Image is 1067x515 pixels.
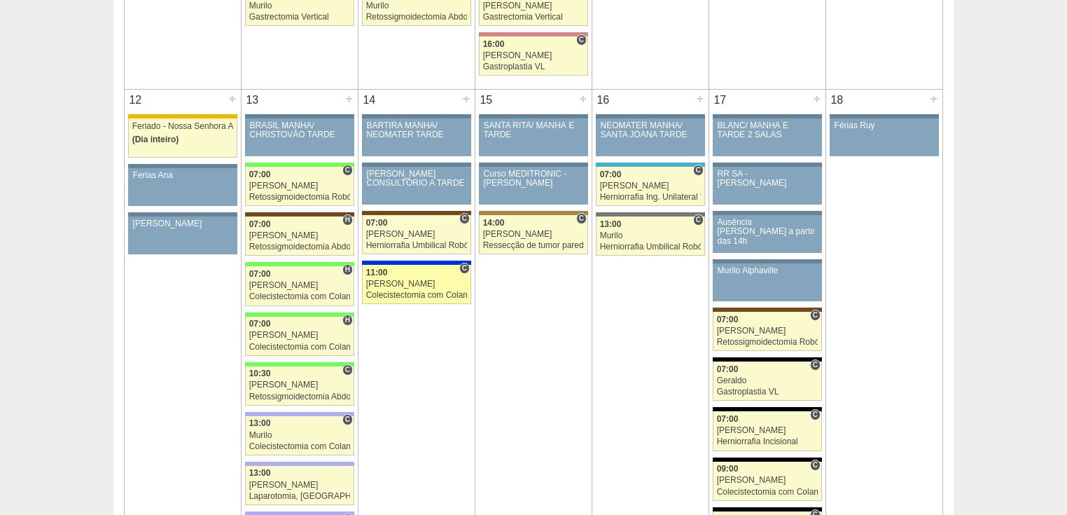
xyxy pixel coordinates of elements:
div: Key: Brasil [245,262,354,266]
a: Ferias Ana [128,168,237,206]
span: 07:00 [249,170,271,179]
span: Consultório [810,409,821,420]
span: Consultório [459,263,470,274]
div: Herniorrafia Umbilical Robótica [366,241,468,250]
div: Murilo [249,431,351,440]
span: 14:00 [483,218,505,228]
a: H 07:00 [PERSON_NAME] Colecistectomia com Colangiografia VL [245,317,354,356]
div: 17 [709,90,731,111]
div: Key: Santa Joana [362,211,471,215]
span: 07:00 [717,364,739,374]
span: Hospital [342,214,353,226]
div: Key: Aviso [245,114,354,118]
div: Key: Christóvão da Gama [245,462,354,466]
div: Key: Brasil [245,362,354,366]
div: Gastroplastia VL [483,62,585,71]
div: Retossigmoidectomia Robótica [717,338,818,347]
span: Consultório [693,214,704,226]
div: Key: Aviso [713,259,822,263]
span: 07:00 [600,170,622,179]
div: Ferias Ana [133,171,233,180]
span: Consultório [810,359,821,371]
div: + [694,90,706,108]
span: Consultório [342,414,353,425]
span: Consultório [459,213,470,224]
div: Key: Aviso [479,114,588,118]
div: Key: São Luiz - Itaim [362,261,471,265]
div: Herniorrafia Ing. Unilateral VL [600,193,702,202]
div: [PERSON_NAME] [366,230,468,239]
div: + [460,90,472,108]
div: 15 [475,90,497,111]
div: Herniorrafia Umbilical Robótica [600,242,702,252]
div: Retossigmoidectomia Abdominal VL [366,13,468,22]
a: C 07:00 Geraldo Gastroplastia VL [713,362,822,401]
div: Key: Aviso [713,114,822,118]
div: Key: Aviso [830,114,939,118]
div: [PERSON_NAME] CONSULTÓRIO A TARDE [367,170,467,188]
div: [PERSON_NAME] [133,219,233,228]
a: H 07:00 [PERSON_NAME] Retossigmoidectomia Abdominal VL [245,217,354,256]
div: Retossigmoidectomia Robótica [249,193,351,202]
a: BRASIL MANHÃ/ CHRISTOVÃO TARDE [245,118,354,156]
div: SANTA RITA/ MANHÃ E TARDE [484,121,584,139]
div: Key: Aviso [362,114,471,118]
a: C 11:00 [PERSON_NAME] Colecistectomia com Colangiografia VL [362,265,471,304]
span: 09:00 [717,464,739,474]
div: Key: Aviso [713,211,822,215]
div: Ressecção de tumor parede abdominal pélvica [483,241,585,250]
span: Consultório [810,460,821,471]
div: Key: Brasil [245,313,354,317]
a: Feriado - Nossa Senhora Aparecida (Dia inteiro) [128,118,237,158]
div: Curso MEDITRONIC - [PERSON_NAME] [484,170,584,188]
span: 16:00 [483,39,505,49]
div: Colecistectomia com Colangiografia VL [249,343,351,352]
div: [PERSON_NAME] [249,181,351,191]
div: [PERSON_NAME] [483,51,585,60]
div: Key: Blanc [713,407,822,411]
div: Key: Oswaldo Cruz Paulista [479,211,588,215]
div: + [343,90,355,108]
span: 11:00 [366,268,388,277]
a: BARTIRA MANHÃ/ NEOMATER TARDE [362,118,471,156]
div: [PERSON_NAME] [483,230,585,239]
span: Consultório [576,34,587,46]
span: 07:00 [249,319,271,329]
div: Retossigmoidectomia Abdominal [249,392,351,401]
div: Laparotomia, [GEOGRAPHIC_DATA], Drenagem, Bridas VL [249,492,351,501]
div: [PERSON_NAME] [249,331,351,340]
div: BRASIL MANHÃ/ CHRISTOVÃO TARDE [250,121,350,139]
div: Colecistectomia com Colangiografia VL [249,442,351,451]
div: 12 [125,90,146,111]
span: 07:00 [249,269,271,279]
span: (Dia inteiro) [132,135,179,144]
a: C 09:00 [PERSON_NAME] Colecistectomia com Colangiografia VL [713,462,822,501]
a: Ausência [PERSON_NAME] a partir das 14h [713,215,822,253]
div: Herniorrafia Incisional [717,437,818,446]
div: Ausência [PERSON_NAME] a partir das 14h [718,218,818,246]
div: Murilo [366,1,468,11]
a: C 16:00 [PERSON_NAME] Gastroplastia VL [479,36,588,76]
div: Key: Aviso [128,212,237,217]
span: Consultório [576,213,587,224]
div: Colecistectomia com Colangiografia VL [366,291,468,300]
div: Key: Aviso [362,163,471,167]
div: Feriado - Nossa Senhora Aparecida [132,122,234,131]
div: [PERSON_NAME] [249,481,351,490]
span: Hospital [342,264,353,275]
span: Consultório [342,165,353,176]
div: Retossigmoidectomia Abdominal VL [249,242,351,252]
div: Key: Blanc [713,507,822,511]
a: C 13:00 Murilo Colecistectomia com Colangiografia VL [245,416,354,455]
span: 07:00 [366,218,388,228]
a: C 13:00 Murilo Herniorrafia Umbilical Robótica [596,217,705,256]
a: RR SA - [PERSON_NAME] [713,167,822,205]
div: BARTIRA MANHÃ/ NEOMATER TARDE [367,121,467,139]
div: Key: Santa Helena [479,32,588,36]
div: [PERSON_NAME] [483,1,585,11]
span: 07:00 [717,414,739,424]
div: NEOMATER MANHÃ/ SANTA JOANA TARDE [601,121,701,139]
div: [PERSON_NAME] [366,280,468,289]
a: 13:00 [PERSON_NAME] Laparotomia, [GEOGRAPHIC_DATA], Drenagem, Bridas VL [245,466,354,505]
div: + [811,90,823,108]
